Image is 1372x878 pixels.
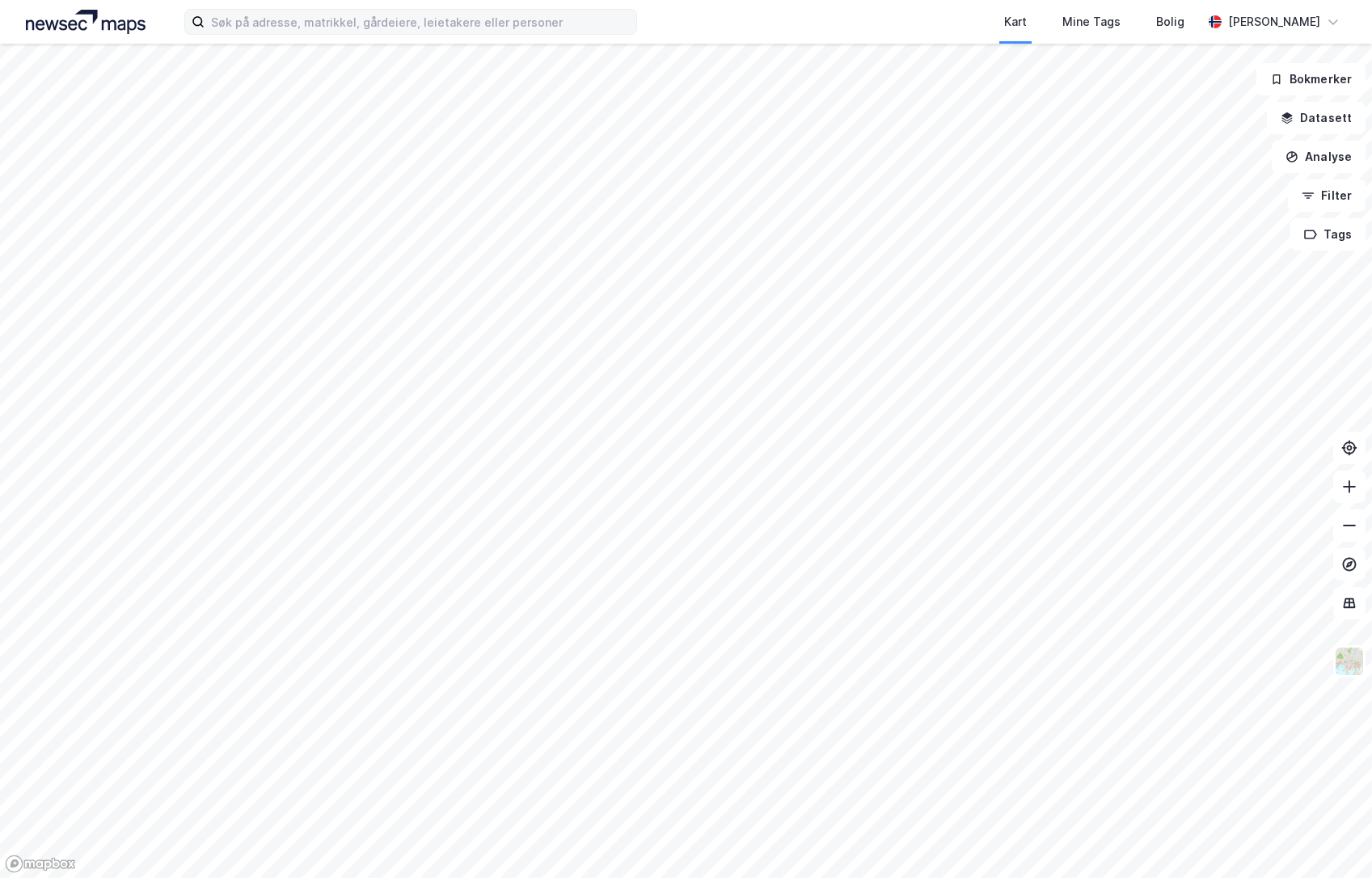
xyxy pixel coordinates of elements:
[1228,12,1320,32] div: [PERSON_NAME]
[1004,12,1027,32] div: Kart
[1062,12,1121,32] div: Mine Tags
[1291,800,1372,878] div: Kontrollprogram for chat
[205,10,636,34] input: Søk på adresse, matrikkel, gårdeiere, leietakere eller personer
[1291,800,1372,878] iframe: Chat Widget
[26,10,146,34] img: logo.a4113a55bc3d86da70a041830d287a7e.svg
[1156,12,1184,32] div: Bolig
